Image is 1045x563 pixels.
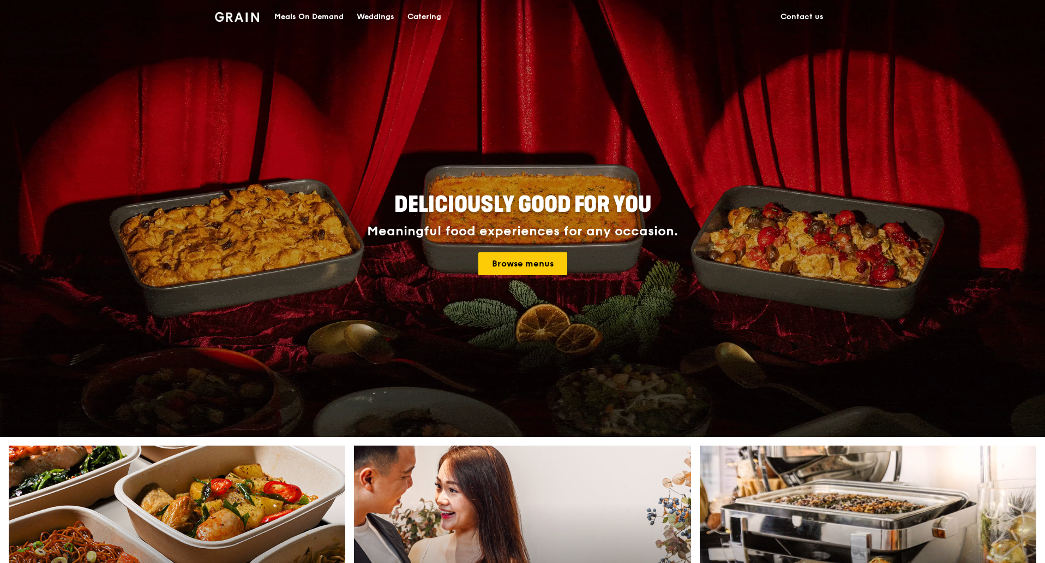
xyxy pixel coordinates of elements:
[326,224,719,239] div: Meaningful food experiences for any occasion.
[774,1,830,33] a: Contact us
[357,1,394,33] div: Weddings
[274,1,344,33] div: Meals On Demand
[350,1,401,33] a: Weddings
[478,252,567,275] a: Browse menus
[407,1,441,33] div: Catering
[215,12,259,22] img: Grain
[401,1,448,33] a: Catering
[394,192,651,218] span: Deliciously good for you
